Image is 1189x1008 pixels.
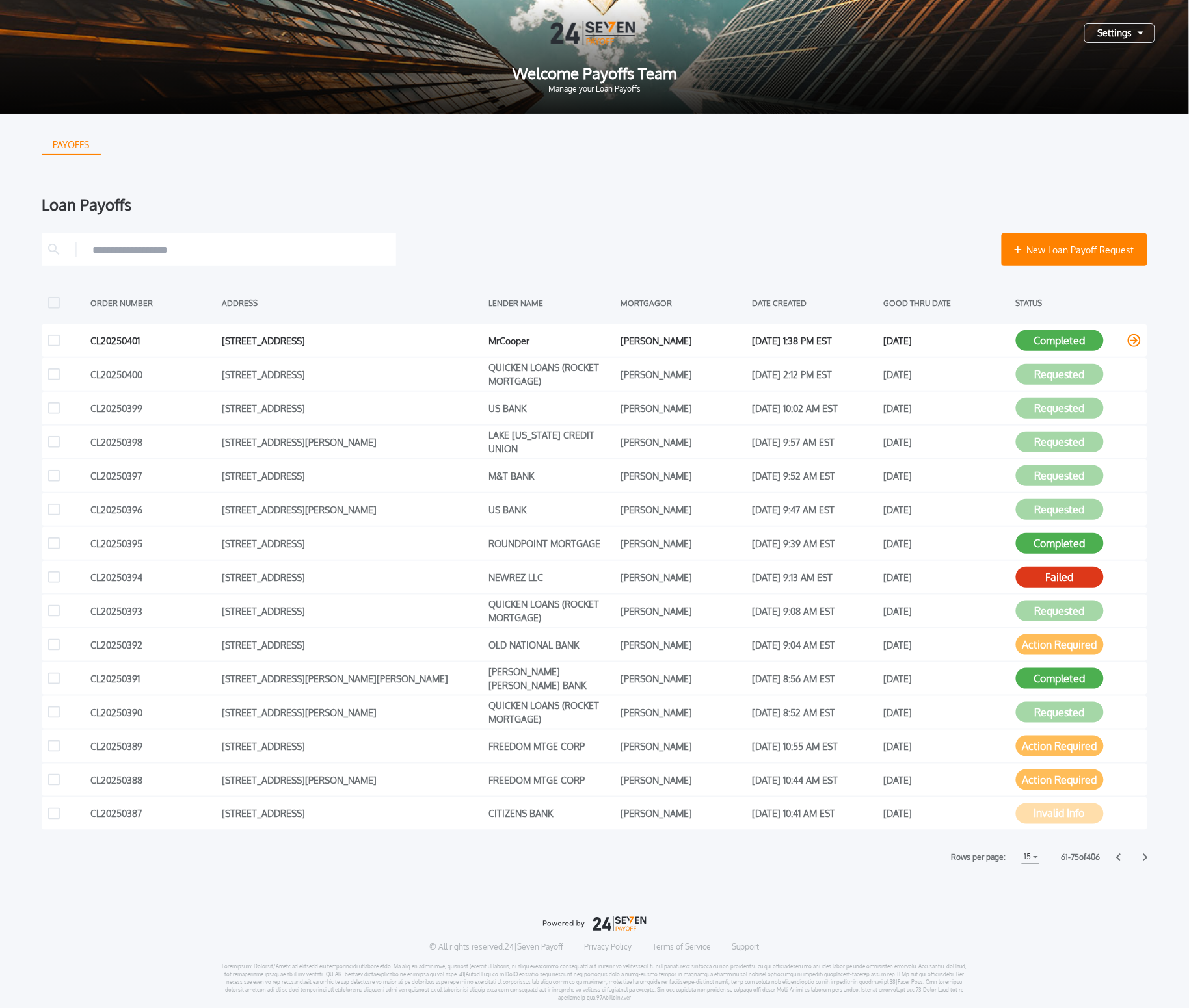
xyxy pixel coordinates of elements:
button: Requested [1016,499,1104,520]
div: [STREET_ADDRESS] [222,804,483,823]
div: [STREET_ADDRESS] [222,601,483,621]
div: M&T BANK [489,466,615,485]
div: [STREET_ADDRESS][PERSON_NAME] [222,770,483,790]
div: [STREET_ADDRESS] [222,635,483,654]
div: ADDRESS [222,293,483,313]
div: Loan Payoffs [42,197,1147,213]
div: [DATE] 1:38 PM EST [753,331,878,350]
div: Settings [1084,23,1155,43]
button: 15 [1022,851,1039,864]
div: LAKE [US_STATE] CREDIT UNION [489,432,615,452]
div: [DATE] [884,601,1009,621]
div: [PERSON_NAME] [621,500,746,519]
div: [DATE] [884,331,1009,350]
div: NEWREZ LLC [489,567,615,587]
div: CL20250391 [90,669,216,688]
button: Action Required [1016,634,1104,655]
div: CL20250397 [90,466,216,485]
div: [PERSON_NAME] [621,669,746,688]
div: [DATE] [884,534,1009,553]
div: LENDER NAME [489,293,615,313]
div: [STREET_ADDRESS] [222,331,483,350]
div: [PERSON_NAME] [PERSON_NAME] BANK [489,669,615,688]
div: [STREET_ADDRESS] [222,567,483,587]
div: OLD NATIONAL BANK [489,635,615,654]
div: [DATE] [884,365,1009,384]
span: New Loan Payoff Request [1027,243,1134,257]
p: Loremipsum: Dolorsit/Ametc ad elitsedd eiu temporincidi utlabore etdo. Ma aliq en adminimve, quis... [222,963,968,1002]
span: Manage your Loan Payoffs [21,85,1168,93]
div: CL20250396 [90,500,216,519]
button: Requested [1016,465,1104,486]
div: QUICKEN LOANS (ROCKET MORTGAGE) [489,601,615,621]
div: [DATE] 2:12 PM EST [753,365,878,384]
label: Rows per page: [952,851,1006,864]
div: MORTGAGOR [621,293,746,313]
div: [STREET_ADDRESS][PERSON_NAME] [222,500,483,519]
div: [PERSON_NAME] [621,567,746,587]
div: QUICKEN LOANS (ROCKET MORTGAGE) [489,365,615,384]
div: [PERSON_NAME] [621,736,746,756]
button: Completed [1016,668,1104,689]
div: CL20250394 [90,567,216,587]
button: Completed [1016,533,1104,554]
img: Logo [551,21,638,45]
div: [DATE] 9:57 AM EST [753,432,878,452]
div: CL20250400 [90,365,216,384]
div: [STREET_ADDRESS][PERSON_NAME][PERSON_NAME] [222,669,483,688]
button: Action Required [1016,736,1104,756]
div: [PERSON_NAME] [621,601,746,621]
div: CITIZENS BANK [489,804,615,823]
a: Terms of Service [653,942,712,953]
div: [DATE] [884,736,1009,756]
div: [PERSON_NAME] [621,635,746,654]
div: [DATE] [884,500,1009,519]
div: MrCooper [489,331,615,350]
span: Welcome Payoffs Team [21,66,1168,81]
div: US BANK [489,500,615,519]
label: 61 - 75 of 406 [1062,851,1101,864]
div: [DATE] 8:56 AM EST [753,669,878,688]
div: [DATE] [884,804,1009,823]
div: [DATE] [884,635,1009,654]
div: [DATE] 9:39 AM EST [753,534,878,553]
img: logo [542,916,647,932]
div: [DATE] [884,567,1009,587]
div: [DATE] 10:44 AM EST [753,770,878,790]
div: STATUS [1016,293,1142,313]
div: [DATE] 9:52 AM EST [753,466,878,485]
div: [PERSON_NAME] [621,365,746,384]
div: [PERSON_NAME] [621,703,746,722]
div: CL20250389 [90,736,216,756]
div: [PERSON_NAME] [621,398,746,418]
div: US BANK [489,398,615,418]
div: [PERSON_NAME] [621,432,746,452]
button: Action Required [1016,769,1104,790]
div: [STREET_ADDRESS] [222,398,483,418]
div: CL20250399 [90,398,216,418]
button: Requested [1016,601,1104,621]
div: CL20250401 [90,331,216,350]
div: CL20250395 [90,534,216,553]
div: FREEDOM MTGE CORP [489,736,615,756]
button: Completed [1016,330,1104,351]
div: CL20250388 [90,770,216,790]
div: [PERSON_NAME] [621,331,746,350]
div: GOOD THRU DATE [884,293,1009,313]
button: Failed [1016,567,1104,588]
button: Requested [1016,364,1104,385]
div: ROUNDPOINT MORTGAGE [489,534,615,553]
h1: 15 [1022,849,1034,865]
div: [STREET_ADDRESS] [222,466,483,485]
div: [DATE] [884,432,1009,452]
div: [DATE] 9:47 AM EST [753,500,878,519]
div: [DATE] [884,398,1009,418]
div: [DATE] [884,466,1009,485]
div: [DATE] [884,770,1009,790]
div: CL20250392 [90,635,216,654]
div: [DATE] 8:52 AM EST [753,703,878,722]
div: [DATE] 10:02 AM EST [753,398,878,418]
div: [PERSON_NAME] [621,804,746,823]
div: [DATE] 9:04 AM EST [753,635,878,654]
p: © All rights reserved. 24|Seven Payoff [430,942,564,953]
